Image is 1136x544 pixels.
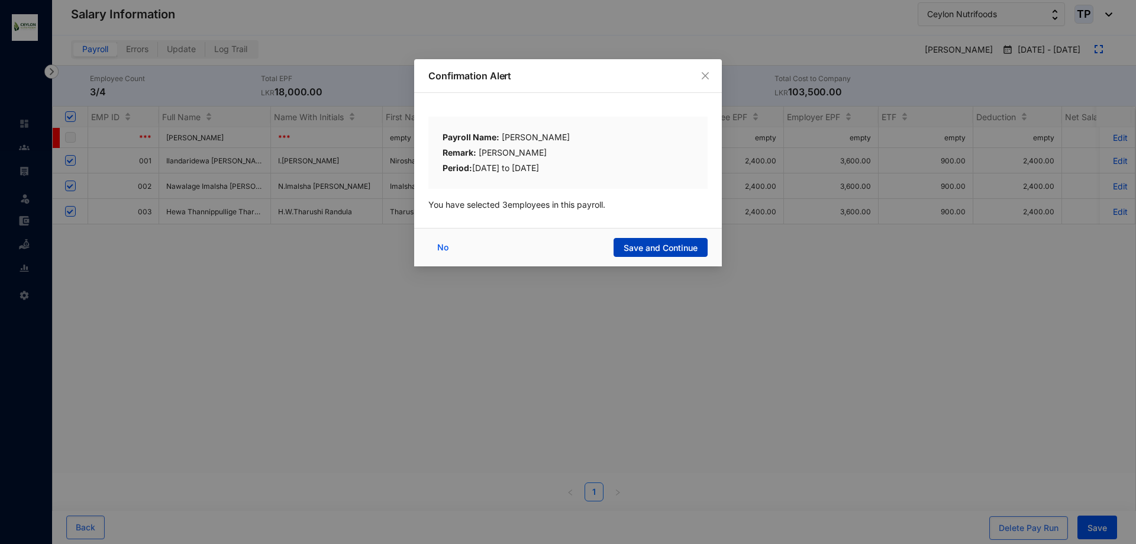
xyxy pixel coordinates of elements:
p: Confirmation Alert [428,69,708,83]
b: Payroll Name: [443,132,499,142]
span: close [701,71,710,81]
span: Save and Continue [624,242,698,254]
button: Save and Continue [614,238,708,257]
b: Remark: [443,147,476,157]
b: Period: [443,163,472,173]
div: [DATE] to [DATE] [443,162,693,175]
button: Close [699,69,712,82]
div: [PERSON_NAME] [443,131,693,146]
span: No [437,241,448,254]
div: [PERSON_NAME] [443,146,693,162]
span: You have selected 3 employees in this payroll. [428,199,605,210]
button: No [428,238,460,257]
